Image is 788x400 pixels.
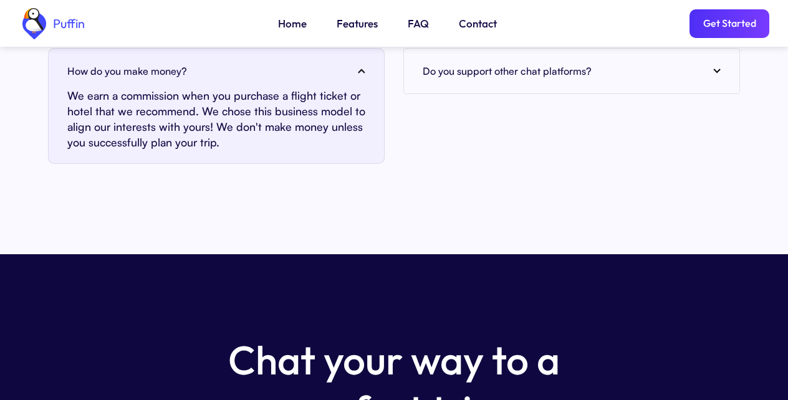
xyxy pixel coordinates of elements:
[459,16,497,32] a: Contact
[19,8,85,39] a: home
[358,69,365,74] img: arrow
[337,16,378,32] a: Features
[67,62,187,80] h4: How do you make money?
[278,16,307,32] a: Home
[713,69,721,74] img: arrow
[689,9,769,38] a: Get Started
[67,88,365,150] p: We earn a commission when you purchase a flight ticket or hotel that we recommend. We chose this ...
[50,17,85,30] div: Puffin
[423,62,592,80] h4: Do you support other chat platforms?
[408,16,429,32] a: FAQ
